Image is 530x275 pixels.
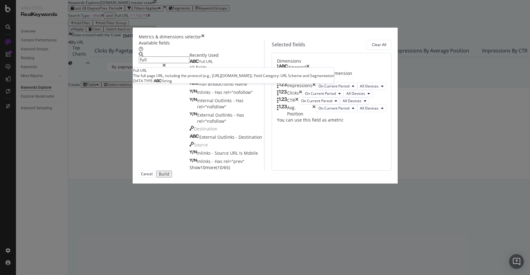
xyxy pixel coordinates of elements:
span: Has [215,158,224,164]
button: Clear All [367,40,392,50]
span: Inlinks [197,89,212,95]
div: Build [159,172,170,176]
span: External [199,134,217,140]
span: Internal [197,98,215,103]
span: External [197,112,215,118]
div: Clicks [287,90,299,97]
div: Available fields [139,40,264,46]
button: All Devices [340,97,369,105]
span: - [212,150,215,156]
div: modal [133,28,398,184]
span: rel="nofollow" [224,89,253,95]
div: CTRtimesOn Current PeriodAll Devices [277,97,386,105]
span: On Current Period [318,106,349,111]
span: Breadcrumb [208,81,235,87]
span: All Devices [346,91,365,96]
span: Source [215,150,230,156]
span: On Current Period [305,91,336,96]
span: Show 10 more [189,165,216,170]
div: Dimensions [277,58,386,64]
button: On Current Period [302,90,344,97]
div: ImpressionstimesOn Current PeriodAll Devices [277,83,386,90]
span: - [233,98,236,103]
span: Full [199,81,208,87]
div: times [201,34,205,40]
span: Outlinks [217,134,236,140]
div: Avg. Position [287,105,312,117]
span: ( 10 / 65 ) [216,165,230,170]
span: Destination [194,126,217,132]
div: Cancel [141,171,153,176]
span: Mobile [244,150,258,156]
button: On Current Period [316,105,357,112]
span: On Current Period [301,98,332,103]
span: Source [194,142,208,148]
span: URL [206,59,213,64]
span: All Devices [360,106,379,111]
span: Inlinks [197,150,212,156]
span: URL [230,150,239,156]
button: On Current Period [298,97,340,105]
span: Full [199,59,206,64]
button: On Current Period [316,83,357,90]
button: Cancel [139,171,155,177]
span: Has [236,112,244,118]
div: The full page URL, including the protocol (e.g., [URL][DOMAIN_NAME]). Field Category: URL Scheme ... [133,73,334,78]
div: CTR [287,97,295,105]
div: times [299,90,302,97]
div: Keywordtimes [277,64,386,70]
div: You can use this field as a metric [277,117,386,123]
span: rel="prev" [224,158,244,164]
span: Has [215,89,224,95]
span: DATA TYPE: [133,78,154,83]
div: Keyword [288,64,306,70]
div: Metrics & dimensions selector [139,34,201,40]
div: Open Intercom Messenger [509,254,524,269]
span: - [236,134,239,140]
span: Outlinks [215,112,234,118]
div: Avg. PositiontimesOn Current PeriodAll Devices [277,105,386,117]
div: Clear All [372,42,386,47]
span: Has [236,98,244,103]
div: times [312,105,316,117]
button: All Devices [357,105,386,112]
span: - [212,158,215,164]
div: Full URL [133,68,334,73]
div: times [312,83,316,90]
span: Name [235,81,247,87]
div: ClickstimesOn Current PeriodAll Devices [277,90,386,97]
button: All Devices [344,90,373,97]
div: times [306,64,310,70]
span: - [234,112,236,118]
span: String [162,78,172,83]
div: Impressions [287,83,312,90]
button: Build [156,171,172,177]
div: Selected fields [272,41,305,48]
input: Search by field name [139,56,189,63]
span: On Current Period [318,83,349,89]
div: Recently Used [189,52,264,58]
span: Destination [239,134,262,140]
div: All fields [189,64,264,71]
span: All Devices [343,98,361,103]
span: Is [239,150,244,156]
button: All Devices [357,83,386,90]
span: - [212,89,215,95]
div: times [295,97,298,105]
span: Outlinks [215,98,233,103]
span: rel="nofollow" [197,118,226,124]
span: All Devices [360,83,379,89]
span: rel="nofollow" [197,104,226,110]
span: Inlinks [197,158,212,164]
